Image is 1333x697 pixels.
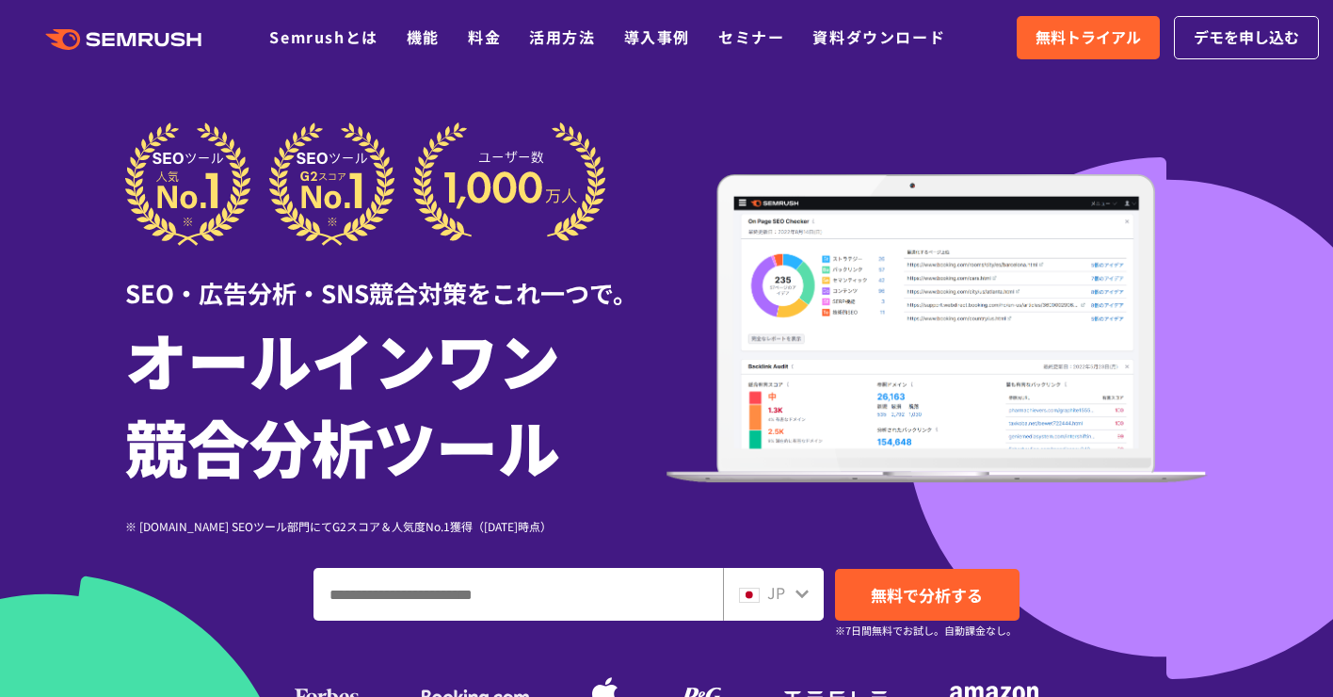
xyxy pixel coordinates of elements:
[1194,25,1299,50] span: デモを申し込む
[835,622,1017,640] small: ※7日間無料でお試し。自動課金なし。
[1036,25,1141,50] span: 無料トライアル
[407,25,440,48] a: 機能
[871,583,983,607] span: 無料で分析する
[125,316,666,489] h1: オールインワン 競合分析ツール
[529,25,595,48] a: 活用方法
[314,569,722,620] input: ドメイン、キーワードまたはURLを入力してください
[718,25,784,48] a: セミナー
[812,25,945,48] a: 資料ダウンロード
[1174,16,1319,59] a: デモを申し込む
[125,246,666,311] div: SEO・広告分析・SNS競合対策をこれ一つで。
[767,581,785,604] span: JP
[125,517,666,535] div: ※ [DOMAIN_NAME] SEOツール部門にてG2スコア＆人気度No.1獲得（[DATE]時点）
[624,25,690,48] a: 導入事例
[835,569,1020,621] a: 無料で分析する
[468,25,501,48] a: 料金
[269,25,377,48] a: Semrushとは
[1017,16,1160,59] a: 無料トライアル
